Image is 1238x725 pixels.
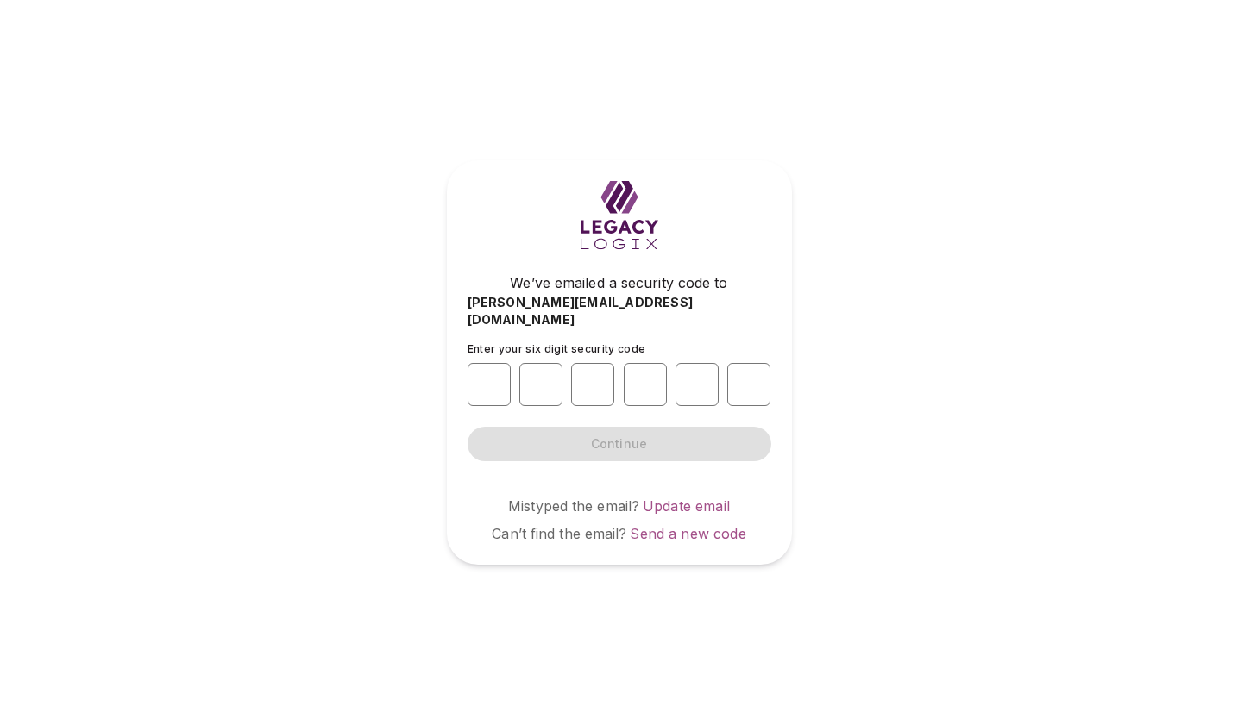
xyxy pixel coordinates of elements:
span: Can’t find the email? [492,525,626,542]
span: Mistyped the email? [508,497,639,515]
a: Update email [643,497,730,515]
a: Send a new code [630,525,745,542]
span: We’ve emailed a security code to [510,272,727,293]
span: Enter your six digit security code [468,342,646,355]
span: [PERSON_NAME][EMAIL_ADDRESS][DOMAIN_NAME] [468,294,771,328]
